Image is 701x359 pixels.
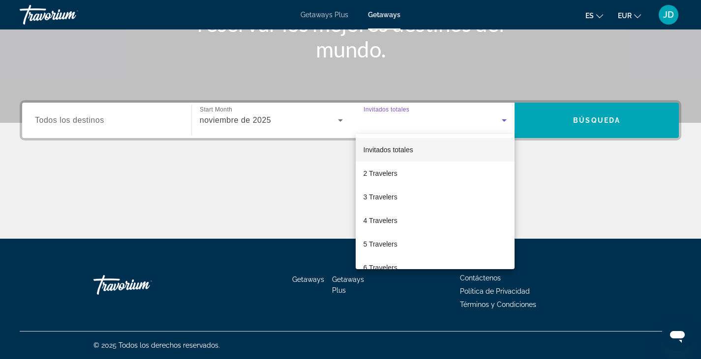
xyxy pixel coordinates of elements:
[364,215,397,226] span: 4 Travelers
[662,320,693,351] iframe: Botón para iniciar la ventana de mensajería
[364,238,397,250] span: 5 Travelers
[364,262,397,274] span: 6 Travelers
[364,146,413,154] span: Invitados totales
[364,167,397,179] span: 2 Travelers
[364,191,397,203] span: 3 Travelers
